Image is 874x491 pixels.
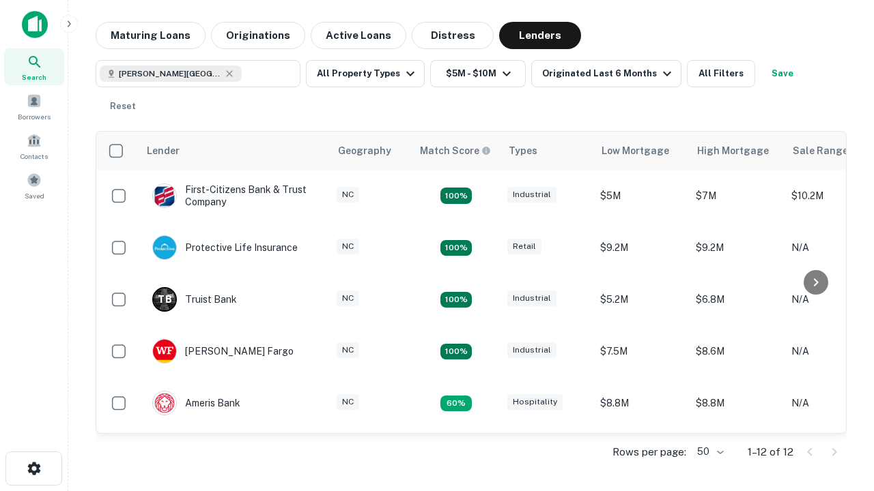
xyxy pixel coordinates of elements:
[593,222,689,273] td: $9.2M
[612,444,686,460] p: Rows per page:
[593,377,689,429] td: $8.8M
[507,394,563,410] div: Hospitality
[593,132,689,170] th: Low Mortgage
[101,93,145,120] button: Reset
[18,111,51,122] span: Borrowers
[147,143,180,159] div: Lender
[501,132,593,170] th: Types
[593,429,689,481] td: $9.2M
[20,151,48,162] span: Contacts
[761,60,804,87] button: Save your search to get updates of matches that match your search criteria.
[338,143,391,159] div: Geography
[311,22,406,49] button: Active Loans
[692,442,726,462] div: 50
[158,293,171,307] p: T B
[499,22,581,49] button: Lenders
[306,60,425,87] button: All Property Types
[153,236,176,259] img: picture
[440,240,472,256] div: Matching Properties: 2, hasApolloMatch: undefined
[593,170,689,222] td: $5M
[412,22,494,49] button: Distress
[593,325,689,377] td: $7.5M
[337,394,359,410] div: NC
[689,429,785,481] td: $9.2M
[153,340,176,363] img: picture
[22,72,46,83] span: Search
[689,132,785,170] th: High Mortgage
[507,239,541,254] div: Retail
[152,235,298,260] div: Protective Life Insurance
[440,188,472,204] div: Matching Properties: 2, hasApolloMatch: undefined
[440,344,472,360] div: Matching Properties: 2, hasApolloMatch: undefined
[25,190,44,201] span: Saved
[689,170,785,222] td: $7M
[689,325,785,377] td: $8.6M
[96,22,206,49] button: Maturing Loans
[602,143,669,159] div: Low Mortgage
[4,88,64,125] a: Borrowers
[689,273,785,325] td: $6.8M
[689,377,785,429] td: $8.8M
[420,143,491,158] div: Capitalize uses an advanced AI algorithm to match your search with the best lender. The match sco...
[330,132,412,170] th: Geography
[4,48,64,85] a: Search
[687,60,755,87] button: All Filters
[337,187,359,203] div: NC
[4,128,64,164] a: Contacts
[412,132,501,170] th: Capitalize uses an advanced AI algorithm to match your search with the best lender. The match sco...
[748,444,793,460] p: 1–12 of 12
[152,287,237,312] div: Truist Bank
[689,222,785,273] td: $9.2M
[420,143,488,158] h6: Match Score
[507,187,556,203] div: Industrial
[793,143,848,159] div: Sale Range
[507,342,556,358] div: Industrial
[153,391,176,415] img: picture
[430,60,526,87] button: $5M - $10M
[531,60,681,87] button: Originated Last 6 Months
[4,167,64,204] a: Saved
[440,292,472,308] div: Matching Properties: 3, hasApolloMatch: undefined
[119,68,221,80] span: [PERSON_NAME][GEOGRAPHIC_DATA], [GEOGRAPHIC_DATA]
[806,338,874,404] iframe: Chat Widget
[337,239,359,254] div: NC
[593,273,689,325] td: $5.2M
[507,291,556,306] div: Industrial
[22,11,48,38] img: capitalize-icon.png
[697,143,769,159] div: High Mortgage
[211,22,305,49] button: Originations
[440,396,472,412] div: Matching Properties: 1, hasApolloMatch: undefined
[152,391,240,415] div: Ameris Bank
[152,339,294,363] div: [PERSON_NAME] Fargo
[337,291,359,306] div: NC
[509,143,537,159] div: Types
[542,65,675,82] div: Originated Last 6 Months
[139,132,330,170] th: Lender
[152,183,316,208] div: First-citizens Bank & Trust Company
[337,342,359,358] div: NC
[153,184,176,207] img: picture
